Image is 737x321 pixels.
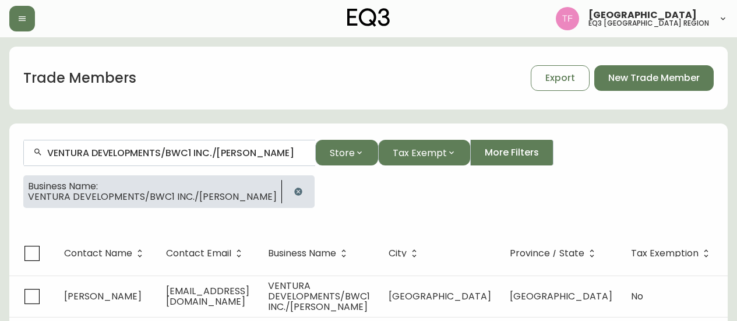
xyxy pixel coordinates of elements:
span: [GEOGRAPHIC_DATA] [510,290,612,303]
img: 971393357b0bdd4f0581b88529d406f6 [556,7,579,30]
input: Search [47,147,306,158]
button: New Trade Member [594,65,714,91]
button: Export [531,65,590,91]
button: Tax Exempt [378,140,470,165]
h1: Trade Members [23,68,136,88]
span: Province / State [510,248,600,259]
span: Business Name [268,248,351,259]
span: Tax Exemption [631,250,699,257]
button: More Filters [470,140,553,165]
span: VENTURA DEVELOPMENTS/BWC1 INC./[PERSON_NAME] [28,192,277,202]
span: [GEOGRAPHIC_DATA] [588,10,697,20]
button: Store [315,140,378,165]
span: Province / State [510,250,584,257]
span: Tax Exemption [631,248,714,259]
span: VENTURA DEVELOPMENTS/BWC1 INC./[PERSON_NAME] [268,279,370,313]
span: [EMAIL_ADDRESS][DOMAIN_NAME] [166,284,249,308]
span: Contact Email [166,250,231,257]
span: Export [545,72,575,84]
span: Business Name: [28,181,277,192]
span: City [389,248,422,259]
span: Contact Email [166,248,246,259]
span: City [389,250,407,257]
img: logo [347,8,390,27]
span: [PERSON_NAME] [64,290,142,303]
span: Store [330,146,355,160]
span: No [631,290,643,303]
span: Tax Exempt [393,146,447,160]
span: Contact Name [64,250,132,257]
span: New Trade Member [608,72,700,84]
span: More Filters [485,146,539,159]
span: Business Name [268,250,336,257]
h5: eq3 [GEOGRAPHIC_DATA] region [588,20,709,27]
span: Contact Name [64,248,147,259]
span: [GEOGRAPHIC_DATA] [389,290,491,303]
